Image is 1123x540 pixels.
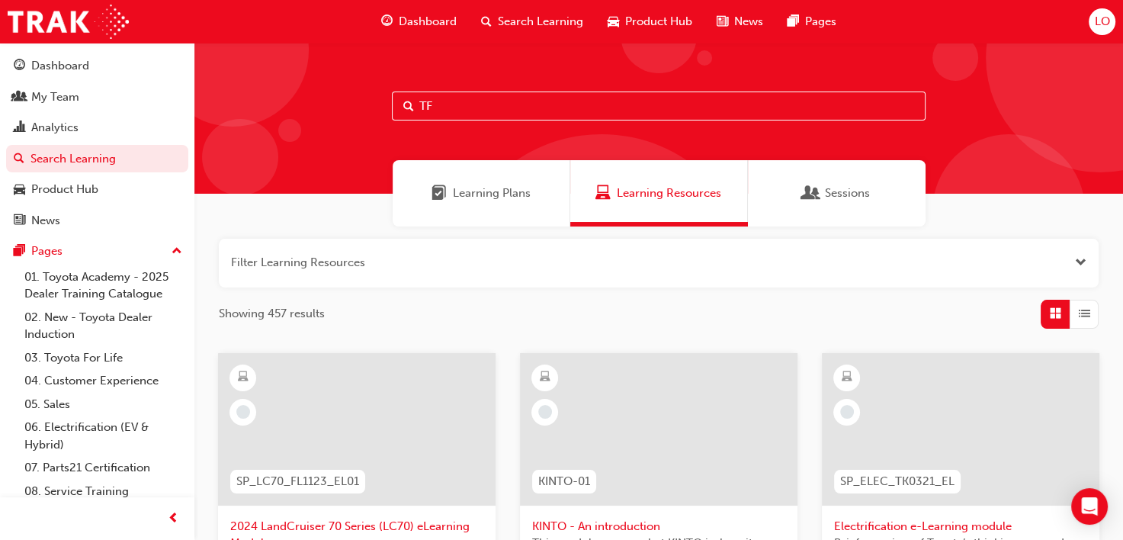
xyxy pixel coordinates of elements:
[775,6,849,37] a: pages-iconPages
[570,160,748,227] a: Learning ResourcesLearning Resources
[840,405,854,419] span: learningRecordVerb_NONE-icon
[6,237,188,265] button: Pages
[14,121,25,135] span: chart-icon
[804,185,819,202] span: Sessions
[172,242,182,262] span: up-icon
[595,6,704,37] a: car-iconProduct Hub
[18,369,188,393] a: 04. Customer Experience
[18,416,188,456] a: 06. Electrification (EV & Hybrid)
[403,98,414,115] span: Search
[18,480,188,503] a: 08. Service Training
[1075,254,1086,272] button: Open the filter
[14,214,25,228] span: news-icon
[1050,305,1061,323] span: Grid
[481,12,492,31] span: search-icon
[18,456,188,480] a: 07. Parts21 Certification
[842,368,852,387] span: learningResourceType_ELEARNING-icon
[6,83,188,111] a: My Team
[31,57,89,75] div: Dashboard
[595,185,611,202] span: Learning Resources
[1089,8,1115,35] button: LO
[1079,305,1090,323] span: List
[608,12,619,31] span: car-icon
[6,175,188,204] a: Product Hub
[8,5,129,39] img: Trak
[469,6,595,37] a: search-iconSearch Learning
[399,13,457,31] span: Dashboard
[393,160,570,227] a: Learning PlansLearning Plans
[538,405,552,419] span: learningRecordVerb_NONE-icon
[31,88,79,106] div: My Team
[31,119,79,137] div: Analytics
[617,185,721,202] span: Learning Resources
[31,212,60,230] div: News
[704,6,775,37] a: news-iconNews
[168,509,179,529] span: prev-icon
[825,185,870,202] span: Sessions
[18,346,188,370] a: 03. Toyota For Life
[31,181,98,198] div: Product Hub
[236,473,359,490] span: SP_LC70_FL1123_EL01
[734,13,763,31] span: News
[748,160,926,227] a: SessionsSessions
[14,91,25,104] span: people-icon
[625,13,692,31] span: Product Hub
[453,185,531,202] span: Learning Plans
[6,49,188,237] button: DashboardMy TeamAnalyticsSearch LearningProduct HubNews
[432,185,447,202] span: Learning Plans
[1071,488,1108,525] div: Open Intercom Messenger
[14,183,25,197] span: car-icon
[381,12,393,31] span: guage-icon
[540,368,550,387] span: learningResourceType_ELEARNING-icon
[1094,13,1109,31] span: LO
[840,473,955,490] span: SP_ELEC_TK0321_EL
[236,405,250,419] span: learningRecordVerb_NONE-icon
[18,393,188,416] a: 05. Sales
[14,153,24,166] span: search-icon
[6,145,188,173] a: Search Learning
[14,59,25,73] span: guage-icon
[238,368,249,387] span: learningResourceType_ELEARNING-icon
[538,473,590,490] span: KINTO-01
[834,518,1087,535] span: Electrification e-Learning module
[392,92,926,121] input: Search...
[369,6,469,37] a: guage-iconDashboard
[6,207,188,235] a: News
[31,243,63,260] div: Pages
[788,12,799,31] span: pages-icon
[18,306,188,346] a: 02. New - Toyota Dealer Induction
[498,13,583,31] span: Search Learning
[14,245,25,259] span: pages-icon
[6,114,188,142] a: Analytics
[532,518,785,535] span: KINTO - An introduction
[18,265,188,306] a: 01. Toyota Academy - 2025 Dealer Training Catalogue
[6,52,188,80] a: Dashboard
[717,12,728,31] span: news-icon
[219,305,325,323] span: Showing 457 results
[805,13,836,31] span: Pages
